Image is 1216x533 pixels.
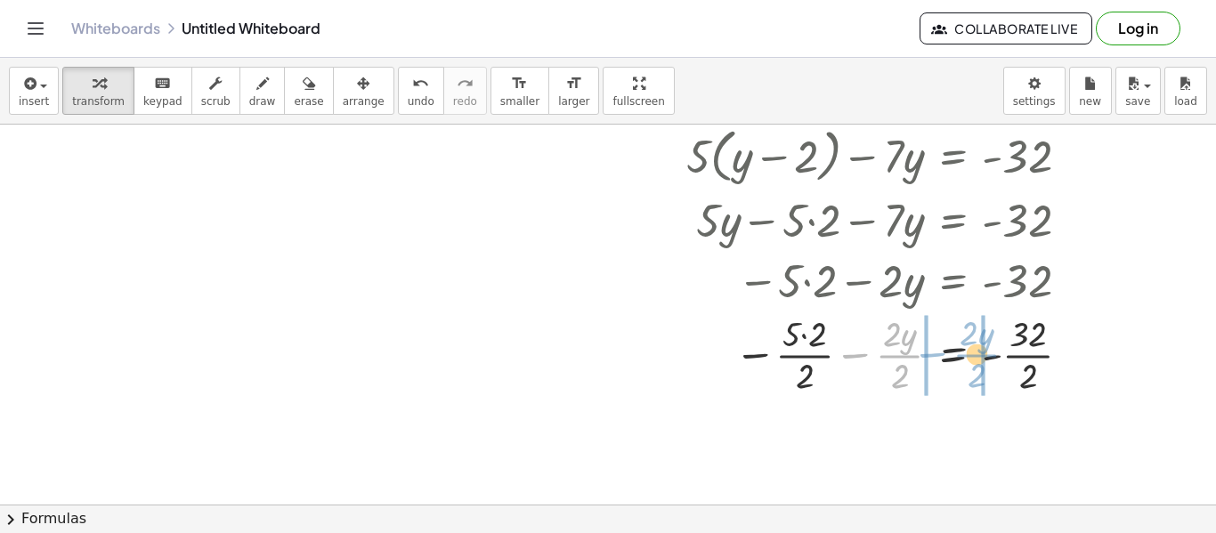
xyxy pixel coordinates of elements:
[920,12,1092,44] button: Collaborate Live
[457,73,474,94] i: redo
[239,67,286,115] button: draw
[333,67,394,115] button: arrange
[453,95,477,108] span: redo
[408,95,434,108] span: undo
[71,20,160,37] a: Whiteboards
[565,73,582,94] i: format_size
[558,95,589,108] span: larger
[284,67,333,115] button: erase
[1069,67,1112,115] button: new
[1125,95,1150,108] span: save
[1096,12,1180,45] button: Log in
[9,67,59,115] button: insert
[398,67,444,115] button: undoundo
[612,95,664,108] span: fullscreen
[62,67,134,115] button: transform
[249,95,276,108] span: draw
[19,95,49,108] span: insert
[500,95,539,108] span: smaller
[1174,95,1197,108] span: load
[412,73,429,94] i: undo
[1164,67,1207,115] button: load
[603,67,674,115] button: fullscreen
[1079,95,1101,108] span: new
[72,95,125,108] span: transform
[1115,67,1161,115] button: save
[143,95,182,108] span: keypad
[1003,67,1066,115] button: settings
[201,95,231,108] span: scrub
[191,67,240,115] button: scrub
[1013,95,1056,108] span: settings
[134,67,192,115] button: keyboardkeypad
[490,67,549,115] button: format_sizesmaller
[443,67,487,115] button: redoredo
[21,14,50,43] button: Toggle navigation
[294,95,323,108] span: erase
[343,95,385,108] span: arrange
[511,73,528,94] i: format_size
[548,67,599,115] button: format_sizelarger
[935,20,1077,36] span: Collaborate Live
[154,73,171,94] i: keyboard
